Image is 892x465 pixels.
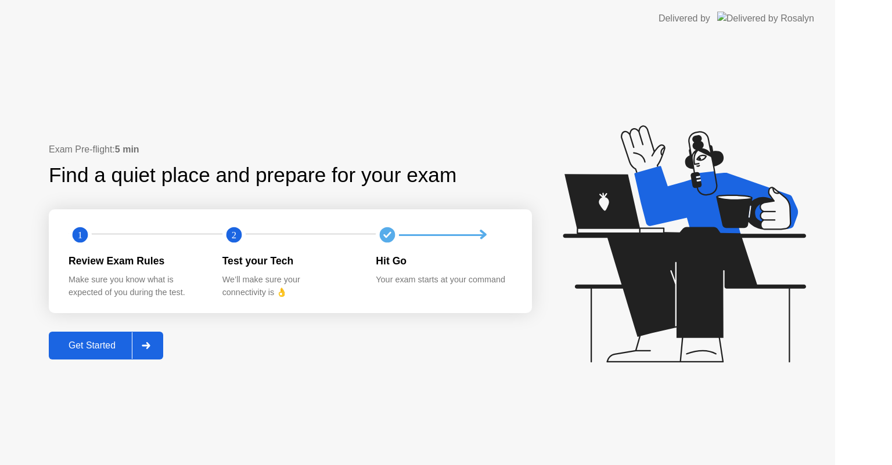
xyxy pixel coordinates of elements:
[49,332,163,359] button: Get Started
[232,230,236,241] text: 2
[49,160,458,191] div: Find a quiet place and prepare for your exam
[52,340,132,351] div: Get Started
[659,12,710,26] div: Delivered by
[376,253,511,268] div: Hit Go
[49,143,532,157] div: Exam Pre-flight:
[376,274,511,286] div: Your exam starts at your command
[115,144,139,154] b: 5 min
[222,274,358,299] div: We’ll make sure your connectivity is 👌
[78,230,82,241] text: 1
[69,253,204,268] div: Review Exam Rules
[222,253,358,268] div: Test your Tech
[717,12,814,25] img: Delivered by Rosalyn
[69,274,204,299] div: Make sure you know what is expected of you during the test.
